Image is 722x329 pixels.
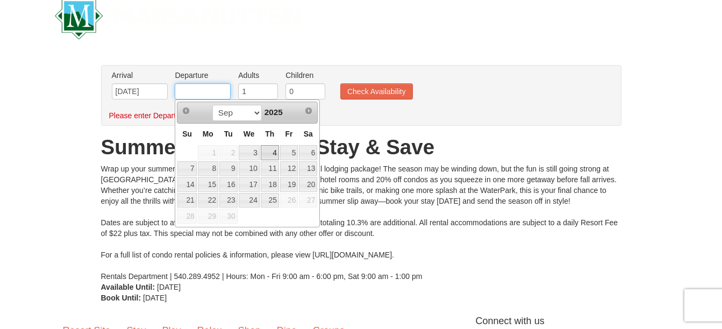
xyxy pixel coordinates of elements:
span: Wednesday [244,130,255,138]
td: available [260,145,280,161]
a: 22 [198,193,218,208]
span: Monday [203,130,213,138]
td: available [177,176,197,192]
a: 12 [280,161,298,176]
a: 23 [219,193,238,208]
td: available [298,176,318,192]
td: available [298,161,318,177]
td: unAvailable [280,192,299,209]
a: 11 [261,161,279,176]
label: Adults [238,70,278,81]
span: 29 [198,209,218,224]
a: 18 [261,177,279,192]
td: available [197,161,219,177]
a: 4 [261,145,279,160]
span: Next [304,106,313,115]
a: 14 [177,177,196,192]
span: 2025 [265,108,283,117]
td: available [280,145,299,161]
span: Sunday [182,130,192,138]
label: Departure [175,70,231,81]
span: 27 [299,193,317,208]
span: Saturday [304,130,313,138]
td: unAvailable [197,208,219,224]
a: 24 [239,193,260,208]
span: [DATE] [143,294,167,302]
button: Check Availability [340,83,413,99]
td: available [280,161,299,177]
td: available [260,161,280,177]
span: 28 [177,209,196,224]
span: 2 [219,145,238,160]
span: Friday [285,130,292,138]
strong: Available Until: [101,283,155,291]
td: available [177,161,197,177]
td: available [280,176,299,192]
td: available [197,192,219,209]
td: available [197,176,219,192]
a: 3 [239,145,260,160]
a: 21 [177,193,196,208]
a: 15 [198,177,218,192]
a: Prev [178,103,194,118]
span: Prev [182,106,190,115]
a: 5 [280,145,298,160]
td: available [219,161,238,177]
td: available [238,145,260,161]
td: unAvailable [298,192,318,209]
span: 1 [198,145,218,160]
td: unAvailable [219,208,238,224]
td: available [219,145,238,161]
a: 17 [239,177,260,192]
a: 8 [198,161,218,176]
a: 7 [177,161,196,176]
td: unAvailable [197,145,219,161]
td: unAvailable [177,208,197,224]
td: available [177,192,197,209]
td: available [298,145,318,161]
a: 25 [261,193,279,208]
a: 19 [280,177,298,192]
span: Thursday [265,130,274,138]
h1: Summer’s Last Call – Stay & Save [101,137,621,158]
a: 10 [239,161,260,176]
span: [DATE] [157,283,181,291]
td: available [238,192,260,209]
a: 16 [219,177,238,192]
a: 9 [219,161,238,176]
a: 6 [299,145,317,160]
div: Please enter Departure Date. [109,110,602,121]
div: Wrap up your summer mountain-style with our Summer’s Last Call lodging package! The season may be... [101,163,621,282]
span: Tuesday [224,130,233,138]
p: Connect with us [55,314,668,328]
strong: Book Until: [101,294,141,302]
span: 30 [219,209,238,224]
td: available [219,176,238,192]
a: 13 [299,161,317,176]
td: available [260,192,280,209]
span: 26 [280,193,298,208]
label: Children [285,70,325,81]
td: available [238,176,260,192]
a: 20 [299,177,317,192]
td: available [260,176,280,192]
a: Massanutten Resort [55,2,301,27]
td: available [238,161,260,177]
label: Arrival [112,70,168,81]
td: available [219,192,238,209]
a: Next [302,103,317,118]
